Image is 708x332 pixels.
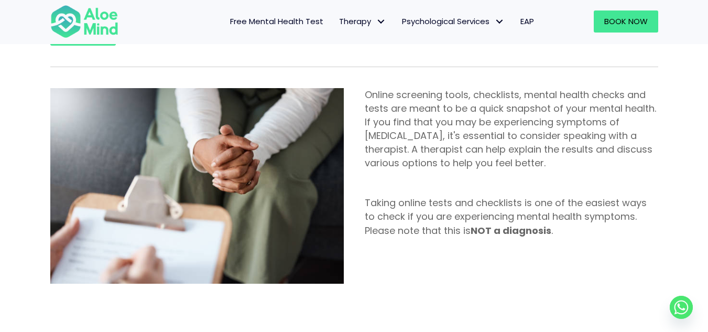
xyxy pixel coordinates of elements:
nav: Menu [132,10,542,33]
p: Online screening tools, checklists, mental health checks and tests are meant to be a quick snapsh... [365,88,658,170]
span: EAP [520,16,534,27]
span: Book Now [604,16,648,27]
span: Therapy [339,16,386,27]
a: Book Now [594,10,658,33]
span: Free Mental Health Test [230,16,323,27]
img: Aloe Mind Malaysia | Mental Healthcare Services in Malaysia and Singapore [50,88,344,284]
a: Psychological ServicesPsychological Services: submenu [394,10,513,33]
strong: NOT a diagnosis [471,224,551,237]
span: Psychological Services [402,16,505,27]
span: Psychological Services: submenu [492,14,507,29]
a: Whatsapp [670,296,693,319]
span: Therapy: submenu [374,14,389,29]
p: Taking online tests and checklists is one of the easiest ways to check if you are experiencing me... [365,196,658,237]
a: Free Mental Health Test [222,10,331,33]
a: TherapyTherapy: submenu [331,10,394,33]
a: EAP [513,10,542,33]
img: Aloe mind Logo [50,4,118,39]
